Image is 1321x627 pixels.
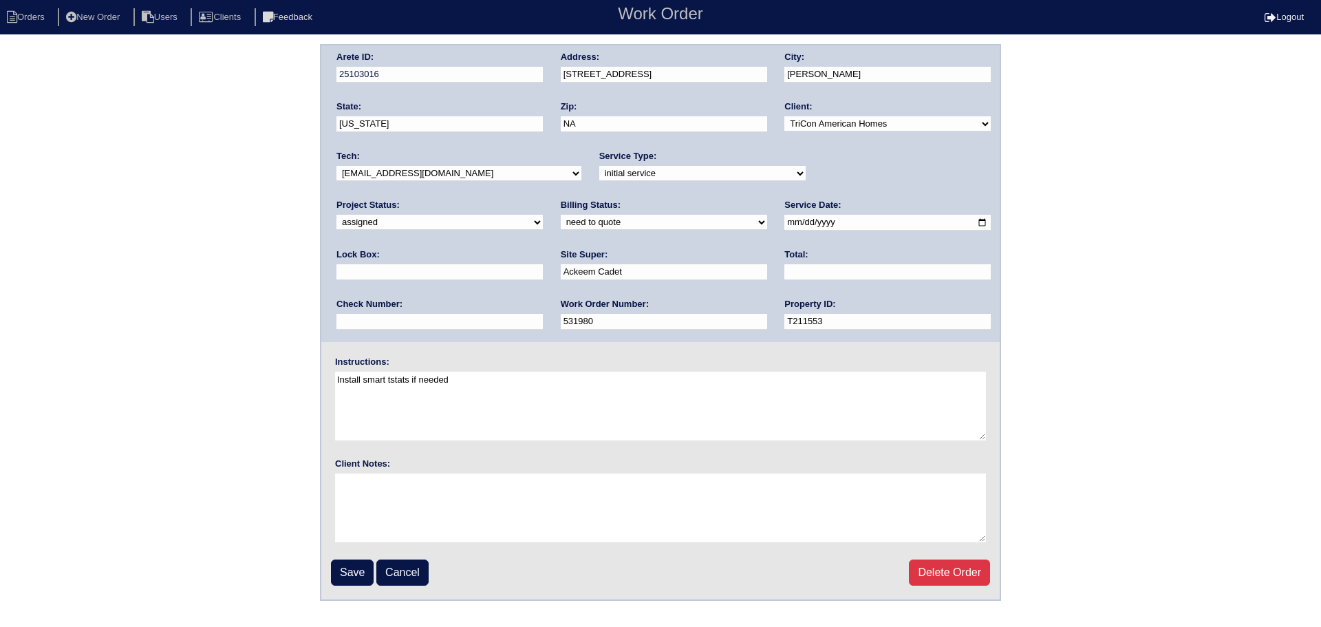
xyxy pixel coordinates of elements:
[376,560,429,586] a: Cancel
[336,298,402,310] label: Check Number:
[909,560,990,586] a: Delete Order
[58,8,131,27] li: New Order
[133,8,189,27] li: Users
[561,298,649,310] label: Work Order Number:
[58,12,131,22] a: New Order
[191,12,252,22] a: Clients
[561,248,608,261] label: Site Super:
[784,199,841,211] label: Service Date:
[336,248,380,261] label: Lock Box:
[336,150,360,162] label: Tech:
[331,560,374,586] input: Save
[561,100,577,113] label: Zip:
[336,51,374,63] label: Arete ID:
[336,199,400,211] label: Project Status:
[336,100,361,113] label: State:
[133,12,189,22] a: Users
[784,51,804,63] label: City:
[784,298,835,310] label: Property ID:
[255,8,323,27] li: Feedback
[335,372,986,440] textarea: Install smart tstats if needed
[191,8,252,27] li: Clients
[1265,12,1304,22] a: Logout
[784,248,808,261] label: Total:
[599,150,657,162] label: Service Type:
[335,356,389,368] label: Instructions:
[561,51,599,63] label: Address:
[335,458,390,470] label: Client Notes:
[561,67,767,83] input: Enter a location
[784,100,812,113] label: Client:
[561,199,621,211] label: Billing Status:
